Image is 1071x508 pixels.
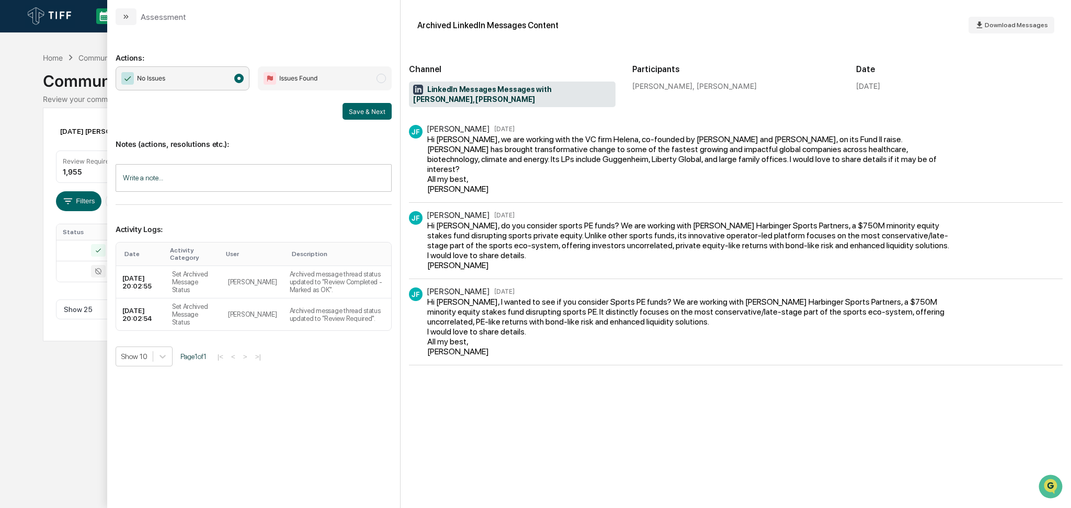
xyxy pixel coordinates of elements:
div: [PERSON_NAME] [427,124,489,134]
p: Notes (actions, resolutions etc.): [116,127,392,148]
div: Hi [PERSON_NAME], we are working with the VC firm Helena, co-founded by [PERSON_NAME] and [PERSON... [427,134,950,194]
button: < [228,352,238,361]
span: Attestations [86,132,130,142]
div: Communications Archive [43,63,1028,90]
div: [DATE] [856,82,880,90]
td: Archived message thread status updated to "Review Completed - Marked as OK". [283,266,391,298]
td: [DATE] 20:02:55 [116,266,166,298]
div: JF [409,287,423,301]
td: Set Archived Message Status [166,266,222,298]
a: 🗄️Attestations [72,128,134,146]
h2: Participants [632,64,839,74]
div: [PERSON_NAME], [PERSON_NAME] [632,82,839,90]
p: Activity Logs: [116,212,392,234]
div: JF [409,125,423,138]
button: Filters [56,191,101,211]
div: Toggle SortBy [292,250,387,258]
div: Toggle SortBy [124,250,162,258]
div: [PERSON_NAME] [427,210,489,220]
button: Save & Next [343,103,392,120]
th: Status [56,224,129,240]
td: [PERSON_NAME] [222,298,283,330]
time: Thursday, July 3, 2025 at 12:43:49 PM [494,287,515,295]
time: Thursday, May 29, 2025 at 3:34:44 PM [494,211,515,219]
span: LinkedIn Messages Messages with [PERSON_NAME], [PERSON_NAME] [413,85,611,105]
div: Communications Archive [78,53,163,62]
div: Home [43,53,63,62]
time: Wednesday, April 9, 2025 at 5:27:29 PM [494,125,515,133]
p: Actions: [116,41,392,62]
button: |< [214,352,226,361]
div: Toggle SortBy [226,250,279,258]
div: 🖐️ [10,133,19,141]
span: Data Lookup [21,152,66,162]
img: Checkmark [121,72,134,85]
span: Download Messages [985,21,1048,29]
div: [PERSON_NAME] [427,286,489,296]
div: We're available if you need us! [36,90,132,99]
button: Download Messages [969,17,1054,33]
h2: Channel [409,64,616,74]
p: How can we help? [10,22,190,39]
td: [DATE] 20:02:54 [116,298,166,330]
td: [PERSON_NAME] [222,266,283,298]
div: Hi [PERSON_NAME], I wanted to see if you consider Sports PE funds? We are working with [PERSON_NA... [427,297,950,356]
div: 🔎 [10,153,19,161]
img: Flag [264,72,276,85]
h2: Date [856,64,1063,74]
div: Start new chat [36,80,172,90]
iframe: Open customer support [1038,474,1066,502]
div: 1,955 [63,167,82,176]
div: Archived LinkedIn Messages Content [417,20,559,30]
span: Preclearance [21,132,67,142]
div: 🗄️ [76,133,84,141]
div: Hi [PERSON_NAME], do you consider sports PE funds? We are working with [PERSON_NAME] Harbinger Sp... [427,221,950,270]
div: Toggle SortBy [170,247,218,261]
a: 🖐️Preclearance [6,128,72,146]
img: logo [25,5,75,28]
span: No Issues [137,73,165,84]
button: Date:[DATE] - [DATE] [106,191,191,211]
img: 1746055101610-c473b297-6a78-478c-a979-82029cc54cd1 [10,80,29,99]
button: >| [252,352,264,361]
span: Pylon [104,177,127,185]
a: 🔎Data Lookup [6,147,70,166]
td: Archived message thread status updated to "Review Required". [283,298,391,330]
button: Start new chat [178,83,190,96]
button: > [240,352,250,361]
span: Issues Found [279,73,317,84]
div: JF [409,211,423,225]
div: Assessment [141,12,186,22]
td: Set Archived Message Status [166,298,222,330]
div: Review your communication records across channels [43,95,1028,103]
a: Powered byPylon [74,177,127,185]
div: [DATE] [PERSON_NAME] LinkedIn Posts [56,123,210,140]
div: Review Required [63,157,113,165]
span: Page 1 of 1 [180,352,207,361]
